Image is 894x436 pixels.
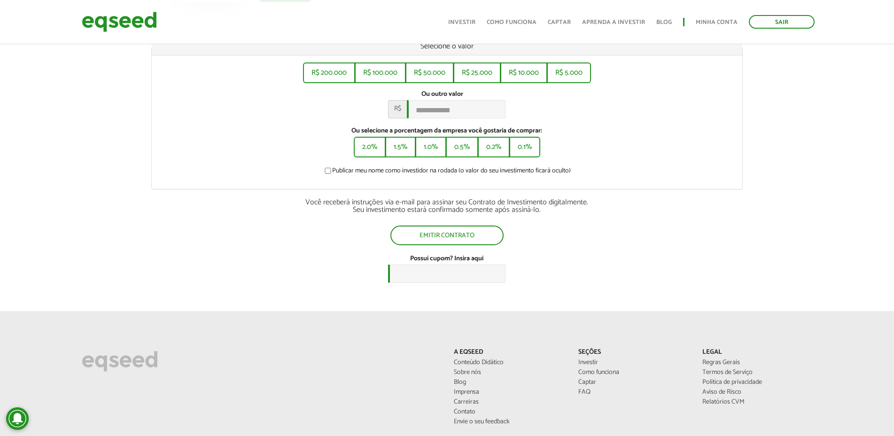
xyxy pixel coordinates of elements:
a: Contato [454,409,564,415]
a: Termos de Serviço [702,369,812,376]
a: Como funciona [578,369,688,376]
a: Conteúdo Didático [454,359,564,366]
button: R$ 200.000 [303,62,355,83]
a: Sair [749,15,815,29]
a: Aprenda a investir [582,19,645,25]
a: Sobre nós [454,369,564,376]
div: Você receberá instruções via e-mail para assinar seu Contrato de Investimento digitalmente. Seu i... [151,199,743,214]
button: 0.2% [478,137,510,157]
input: Publicar meu nome como investidor na rodada (o valor do seu investimento ficará oculto) [319,168,336,174]
button: Emitir contrato [390,226,504,245]
a: Captar [578,379,688,386]
button: 1.5% [385,137,416,157]
p: A EqSeed [454,349,564,357]
label: Ou selecione a porcentagem da empresa você gostaria de comprar: [159,128,735,134]
button: R$ 10.000 [500,62,547,83]
label: Possui cupom? Insira aqui [410,256,483,262]
img: EqSeed Logo [82,349,158,374]
a: Aviso de Risco [702,389,812,396]
a: Blog [454,379,564,386]
a: Investir [578,359,688,366]
button: 0.5% [446,137,478,157]
a: Como funciona [487,19,536,25]
button: 1.0% [415,137,446,157]
a: Relatórios CVM [702,399,812,405]
a: Regras Gerais [702,359,812,366]
a: FAQ [578,389,688,396]
p: Legal [702,349,812,357]
a: Minha conta [696,19,738,25]
a: Imprensa [454,389,564,396]
button: R$ 50.000 [405,62,454,83]
a: Investir [448,19,475,25]
button: 2.0% [354,137,386,157]
a: Blog [656,19,672,25]
p: Seções [578,349,688,357]
img: EqSeed [82,9,157,34]
button: R$ 100.000 [355,62,406,83]
a: Carreiras [454,399,564,405]
label: Ou outro valor [421,91,463,98]
span: Selecione o valor [420,40,474,53]
button: R$ 25.000 [453,62,501,83]
label: Publicar meu nome como investidor na rodada (o valor do seu investimento ficará oculto) [323,168,571,177]
button: 0.1% [509,137,540,157]
a: Política de privacidade [702,379,812,386]
a: Captar [548,19,571,25]
a: Envie o seu feedback [454,419,564,425]
span: R$ [388,100,407,118]
button: R$ 5.000 [547,62,591,83]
